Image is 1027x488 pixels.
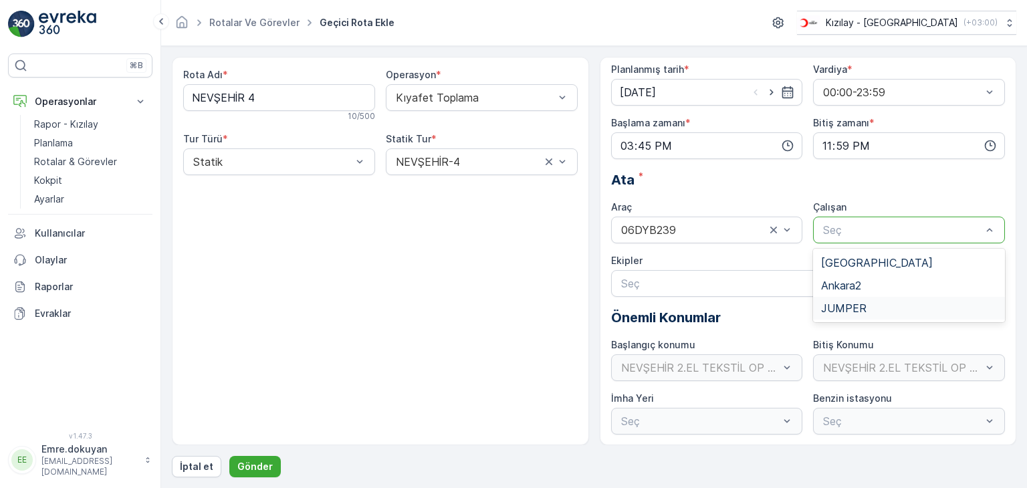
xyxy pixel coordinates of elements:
[821,257,933,269] span: [GEOGRAPHIC_DATA]
[8,443,152,477] button: EEEmre.dokuyan[EMAIL_ADDRESS][DOMAIN_NAME]
[35,95,126,108] p: Operasyonlar
[29,115,152,134] a: Rapor - Kızılay
[611,392,654,404] label: İmha Yeri
[611,308,1006,328] p: Önemli Konumlar
[237,460,273,473] p: Gönder
[611,201,632,213] label: Araç
[229,456,281,477] button: Gönder
[29,190,152,209] a: Ayarlar
[180,460,213,473] p: İptal et
[35,280,147,293] p: Raporlar
[29,152,152,171] a: Rotalar & Görevler
[826,16,958,29] p: Kızılay - [GEOGRAPHIC_DATA]
[823,222,982,238] p: Seç
[317,16,397,29] span: Geçici Rota Ekle
[348,111,375,122] p: 10 / 500
[29,134,152,152] a: Planlama
[611,255,643,266] label: Ekipler
[41,456,138,477] p: [EMAIL_ADDRESS][DOMAIN_NAME]
[39,11,96,37] img: logo_light-DOdMpM7g.png
[621,275,982,291] p: Seç
[35,227,147,240] p: Kullanıcılar
[34,193,64,206] p: Ayarlar
[8,432,152,440] span: v 1.47.3
[821,279,861,291] span: Ankara2
[611,170,635,190] span: Ata
[386,133,431,144] label: Statik Tur
[183,69,223,80] label: Rota Adı
[813,64,847,75] label: Vardiya
[183,133,223,144] label: Tur Türü
[813,392,892,404] label: Benzin istasyonu
[34,136,73,150] p: Planlama
[35,307,147,320] p: Evraklar
[797,11,1016,35] button: Kızılay - [GEOGRAPHIC_DATA](+03:00)
[386,69,436,80] label: Operasyon
[34,155,117,168] p: Rotalar & Görevler
[813,339,874,350] label: Bitiş Konumu
[8,273,152,300] a: Raporlar
[813,117,869,128] label: Bitiş zamanı
[611,79,803,106] input: dd/mm/yyyy
[209,17,300,28] a: Rotalar ve Görevler
[29,171,152,190] a: Kokpit
[813,201,846,213] label: Çalışan
[34,118,98,131] p: Rapor - Kızılay
[8,247,152,273] a: Olaylar
[34,174,62,187] p: Kokpit
[130,60,143,71] p: ⌘B
[8,88,152,115] button: Operasyonlar
[11,449,33,471] div: EE
[8,11,35,37] img: logo
[8,220,152,247] a: Kullanıcılar
[611,64,684,75] label: Planlanmış tarih
[821,302,867,314] span: JUMPER
[963,17,998,28] p: ( +03:00 )
[41,443,138,456] p: Emre.dokuyan
[797,15,820,30] img: k%C4%B1z%C4%B1lay_D5CCths_t1JZB0k.png
[35,253,147,267] p: Olaylar
[611,117,685,128] label: Başlama zamanı
[8,300,152,327] a: Evraklar
[172,456,221,477] button: İptal et
[611,339,695,350] label: Başlangıç konumu
[175,20,189,31] a: Ana Sayfa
